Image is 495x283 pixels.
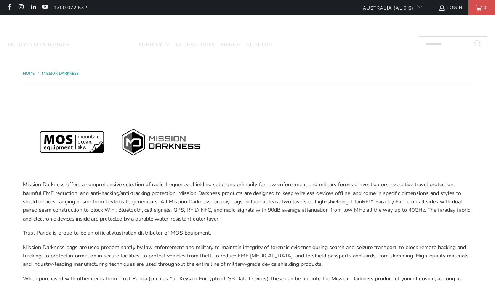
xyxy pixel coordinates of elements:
[42,5,48,11] a: Trust Panda Australia on YouTube
[23,71,36,76] a: Home
[221,41,241,48] span: Merch
[75,36,133,54] a: Mission Darkness
[246,36,274,54] a: Support
[75,41,133,48] span: Mission Darkness
[138,36,170,54] summary: YubiKey
[8,36,70,54] a: Encrypted Storage
[42,71,79,76] a: Mission Darkness
[175,36,216,54] a: Accessories
[23,243,473,269] p: Mission Darkness bags are used predominantly by law enforcement and military to maintain integrit...
[6,5,12,11] a: Trust Panda Australia on Facebook
[23,229,473,237] p: Trust Panda is proud to be an official Australian distributor of MOS Equipment.
[23,71,35,76] span: Home
[18,5,24,11] a: Trust Panda Australia on Instagram
[138,41,162,48] span: YubiKey
[438,3,463,12] a: Login
[30,5,36,11] a: Trust Panda Australia on LinkedIn
[224,206,425,214] span: radio signals with 90dB average attenuation from low MHz all the way up to 40GHz
[208,19,287,35] img: Trust Panda Australia
[468,36,487,53] button: Search
[221,36,241,54] a: Merch
[419,36,487,53] input: Search...
[23,181,473,223] p: Mission Darkness offers a comprehensive selection of radio frequency shielding solutions primaril...
[175,41,216,48] span: Accessories
[8,41,70,48] span: Encrypted Storage
[38,71,39,76] span: /
[54,3,87,12] a: 1300 072 632
[8,36,274,54] nav: Translation missing: en.navigation.header.main_nav
[246,41,274,48] span: Support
